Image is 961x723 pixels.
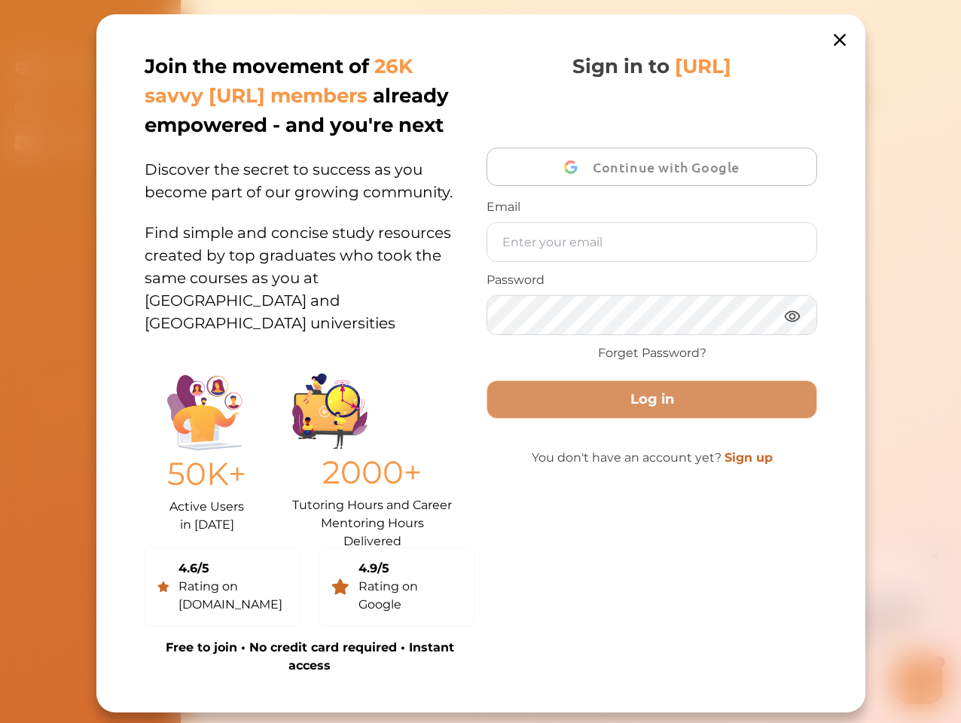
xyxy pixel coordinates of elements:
[487,271,816,289] p: Password
[145,54,413,108] span: 26K savvy [URL] members
[572,52,731,81] p: Sign in to
[292,449,452,496] p: 2000+
[487,198,816,216] p: Email
[169,25,187,40] div: Nini
[487,449,816,467] p: You don't have an account yet?
[145,203,474,334] p: Find simple and concise study resources created by top graduates who took the same courses as you...
[334,111,346,124] i: 1
[487,148,816,186] button: Continue with Google
[167,498,246,534] p: Active Users in [DATE]
[292,496,452,535] p: Tutoring Hours and Career Mentoring Hours Delivered
[319,547,474,627] a: 4.9/5Rating on Google
[145,639,474,675] p: Free to join • No credit card required • Instant access
[145,140,474,203] p: Discover the secret to success as you become part of our growing community.
[593,149,747,185] span: Continue with Google
[675,54,731,78] span: [URL]
[597,344,706,362] a: Forget Password?
[487,380,816,419] button: Log in
[301,81,314,96] span: 🌟
[145,52,471,140] p: Join the movement of already empowered - and you're next
[487,223,816,261] input: Enter your email
[358,578,462,614] div: Rating on Google
[178,578,287,614] div: Rating on [DOMAIN_NAME]
[358,560,462,578] div: 4.9/5
[167,375,243,450] img: Illustration.25158f3c.png
[145,547,301,627] a: 4.6/5Rating on [DOMAIN_NAME]
[132,15,160,44] img: Nini
[132,51,331,96] p: Hey there If you have any questions, I'm here to help! Just text back 'Hi' and choose from the fo...
[180,51,194,66] span: 👋
[724,450,772,465] a: Sign up
[292,374,368,449] img: Group%201403.ccdcecb8.png
[167,450,246,498] p: 50K+
[178,560,287,578] div: 4.6/5
[783,307,801,325] img: eye.3286bcf0.webp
